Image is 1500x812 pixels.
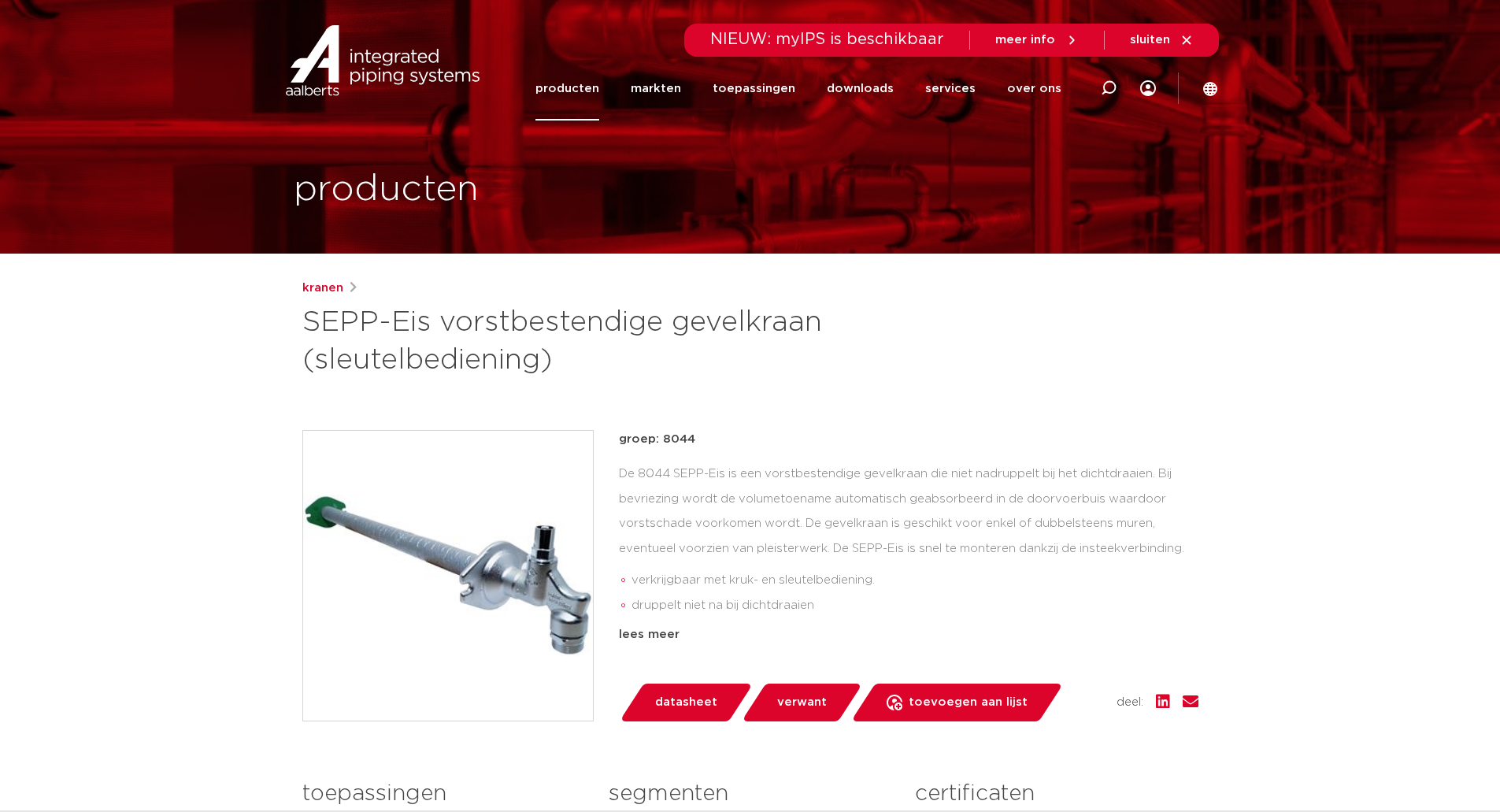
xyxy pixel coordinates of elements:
[655,690,717,715] span: datasheet
[925,57,976,121] a: services
[302,304,894,380] h1: SEPP-Eis vorstbestendige gevelkraan (sleutelbediening)
[1007,57,1061,121] a: over ons
[741,684,862,721] a: verwant
[713,57,795,121] a: toepassingen
[631,568,1198,593] li: verkrijgbaar met kruk- en sleutelbediening.
[909,690,1028,715] span: toevoegen aan lijst
[1140,57,1156,121] div: my IPS
[619,430,1198,449] p: groep: 8044
[609,778,891,810] h3: segmenten
[1130,34,1170,46] span: sluiten
[1117,693,1143,712] span: deel:
[631,57,681,121] a: markten
[303,431,593,721] img: Product Image for SEPP-Eis vorstbestendige gevelkraan (sleutelbediening)
[710,32,944,47] span: NIEUW: myIPS is beschikbaar
[827,57,894,121] a: downloads
[631,618,1198,643] li: eenvoudige en snelle montage dankzij insteekverbinding
[619,625,1198,644] div: lees meer
[777,690,827,715] span: verwant
[619,462,1198,619] div: De 8044 SEPP-Eis is een vorstbestendige gevelkraan die niet nadruppelt bij het dichtdraaien. Bij ...
[535,57,599,121] a: producten
[631,593,1198,618] li: druppelt niet na bij dichtdraaien
[995,34,1055,46] span: meer info
[535,57,1061,121] nav: Menu
[294,165,479,215] h1: producten
[995,33,1079,47] a: meer info
[915,778,1198,810] h3: certificaten
[302,279,343,298] a: kranen
[302,778,585,810] h3: toepassingen
[1130,33,1194,47] a: sluiten
[619,684,753,721] a: datasheet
